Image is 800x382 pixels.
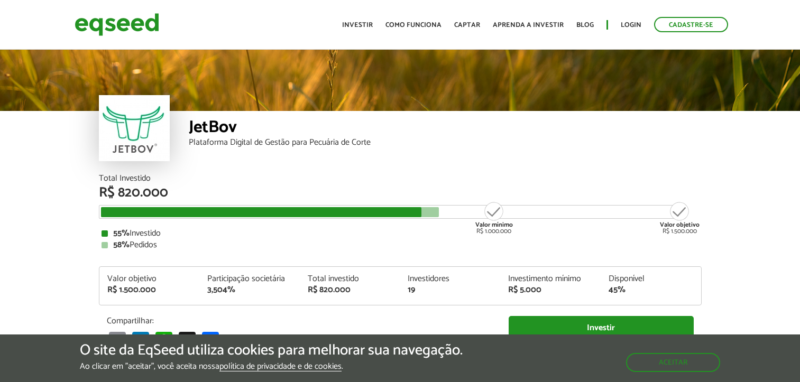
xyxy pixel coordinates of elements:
[80,361,463,371] p: Ao clicar em "aceitar", você aceita nossa .
[99,186,702,200] div: R$ 820.000
[509,316,694,340] a: Investir
[609,275,693,283] div: Disponível
[454,22,480,29] a: Captar
[508,286,593,294] div: R$ 5.000
[308,286,392,294] div: R$ 820.000
[342,22,373,29] a: Investir
[385,22,442,29] a: Como funciona
[189,119,702,138] div: JetBov
[621,22,641,29] a: Login
[660,201,700,235] div: R$ 1.500.000
[200,331,221,349] a: Compartilhar
[207,275,292,283] div: Participação societária
[107,316,493,326] p: Compartilhar:
[475,220,513,230] strong: Valor mínimo
[626,353,720,372] button: Aceitar
[219,362,342,371] a: política de privacidade e de cookies
[660,220,700,230] strong: Valor objetivo
[102,229,699,238] div: Investido
[408,286,492,294] div: 19
[474,201,514,235] div: R$ 1.000.000
[80,342,463,359] h5: O site da EqSeed utiliza cookies para melhorar sua navegação.
[189,138,702,147] div: Plataforma Digital de Gestão para Pecuária de Corte
[493,22,564,29] a: Aprenda a investir
[609,286,693,294] div: 45%
[99,174,702,183] div: Total Investido
[75,11,159,39] img: EqSeed
[508,275,593,283] div: Investimento mínimo
[113,226,130,240] strong: 55%
[107,331,128,349] a: Email
[654,17,728,32] a: Cadastre-se
[107,286,192,294] div: R$ 1.500.000
[102,241,699,249] div: Pedidos
[408,275,492,283] div: Investidores
[177,331,198,349] a: X
[107,275,192,283] div: Valor objetivo
[153,331,174,349] a: WhatsApp
[207,286,292,294] div: 3,504%
[130,331,151,349] a: LinkedIn
[308,275,392,283] div: Total investido
[113,238,130,252] strong: 58%
[576,22,594,29] a: Blog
